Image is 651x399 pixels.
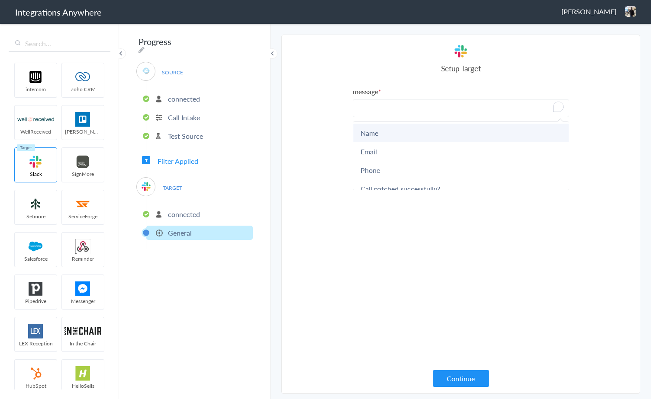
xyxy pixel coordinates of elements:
[158,156,198,166] span: Filter Applied
[64,281,101,296] img: FBM.png
[353,161,569,179] a: Phone
[353,86,569,96] label: message
[15,170,57,178] span: Slack
[453,44,468,59] img: slack-logo.svg
[156,182,189,194] span: TARGET
[62,86,104,93] span: Zoho CRM
[62,213,104,220] span: ServiceForge
[64,197,101,211] img: serviceforge-icon.png
[17,197,54,211] img: setmoreNew.jpg
[15,340,57,347] span: LEX Reception
[15,255,57,262] span: Salesforce
[15,297,57,305] span: Pipedrive
[9,35,110,52] input: Search...
[15,128,57,135] span: WellReceived
[62,382,104,389] span: HelloSells
[561,6,616,16] span: [PERSON_NAME]
[64,366,101,381] img: hs-app-logo.svg
[62,340,104,347] span: In the Chair
[17,154,54,169] img: slack-logo.svg
[15,86,57,93] span: intercom
[433,370,489,387] button: Continue
[168,228,192,238] p: General
[168,112,200,122] p: Call Intake
[17,112,54,127] img: wr-logo.svg
[141,66,151,77] img: Answering_service.png
[64,324,101,338] img: inch-logo.svg
[353,63,569,73] h4: Setup Target
[17,239,54,254] img: salesforce-logo.svg
[353,142,569,161] a: Email
[64,70,101,84] img: zoho-logo.svg
[62,297,104,305] span: Messenger
[141,181,151,192] img: slack-logo.svg
[17,366,54,381] img: hubspot-logo.svg
[156,67,189,78] span: SOURCE
[62,255,104,262] span: Reminder
[168,94,200,104] p: connected
[64,239,101,254] img: webhook.png
[353,124,569,142] a: Name
[15,213,57,220] span: Setmore
[353,179,569,198] a: Call patched successfully?
[62,170,104,178] span: SignMore
[64,154,101,169] img: signmore-logo.png
[625,6,636,17] img: jaVPod87DJAX_Me6YUnlyrh1ujwXhTT8kcHKjronBdDGmu52TZ437L5IltUcJgWw2D4XS_ZgBINt-YUi3DCJ788OlOwi22PwK...
[17,70,54,84] img: intercom-logo.svg
[15,6,102,18] h1: Integrations Anywhere
[15,382,57,389] span: HubSpot
[168,131,203,141] p: Test Source
[17,281,54,296] img: pipedrive.png
[64,112,101,127] img: trello.png
[17,324,54,338] img: lex-app-logo.svg
[168,209,200,219] p: connected
[353,99,569,117] p: To enrich screen reader interactions, please activate Accessibility in Grammarly extension settings
[62,128,104,135] span: [PERSON_NAME]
